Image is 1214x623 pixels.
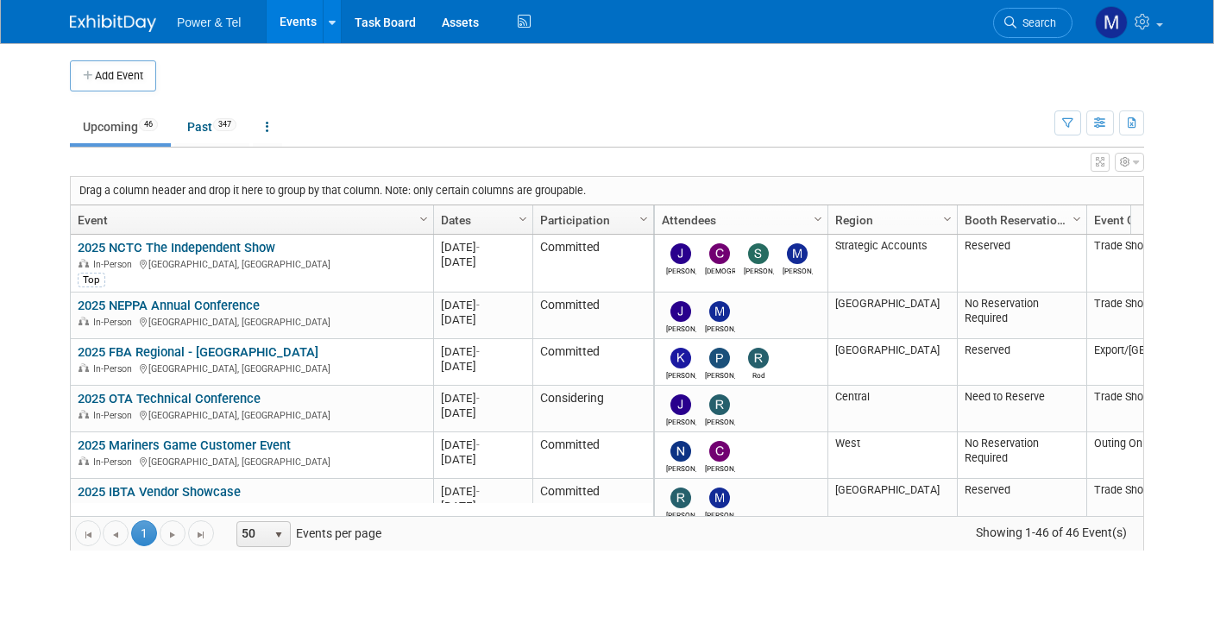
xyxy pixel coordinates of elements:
span: select [272,528,286,542]
img: Madalyn Bobbitt [787,243,808,264]
img: CHRISTEN Gowens [709,243,730,264]
img: Michael Mackeben [709,301,730,322]
span: 50 [237,522,267,546]
td: Central [827,386,957,432]
td: No Reservation Required [957,432,1086,479]
a: Go to the last page [188,520,214,546]
div: Madalyn Bobbitt [783,264,813,275]
span: - [476,345,480,358]
a: 2025 NCTC The Independent Show [78,240,275,255]
div: [DATE] [441,452,525,467]
span: In-Person [93,410,137,421]
div: Rod Philp [744,368,774,380]
div: Scott Wisneski [744,264,774,275]
a: Column Settings [635,205,654,231]
img: Robert Zuzek [709,394,730,415]
img: Paul Beit [709,348,730,368]
span: 1 [131,520,157,546]
td: Committed [532,339,653,386]
a: 2025 NEPPA Annual Conference [78,298,260,313]
div: Kevin Wilkes [666,368,696,380]
div: Chad Smith [705,462,735,473]
img: Judd Bartley [670,394,691,415]
img: Madalyn Bobbitt [1095,6,1128,39]
img: John Gautieri [670,301,691,322]
span: In-Person [93,317,137,328]
td: [GEOGRAPHIC_DATA] [827,479,957,525]
span: In-Person [93,456,137,468]
a: Column Settings [1068,205,1087,231]
img: Ron Rafalzik [670,488,691,508]
a: Participation [540,205,642,235]
a: 2025 IBTA Vendor Showcase [78,484,241,500]
img: Kevin Wilkes [670,348,691,368]
a: Event [78,205,422,235]
span: Go to the previous page [109,528,123,542]
div: [GEOGRAPHIC_DATA], [GEOGRAPHIC_DATA] [78,314,425,329]
td: Need to Reserve [957,386,1086,432]
a: Past347 [174,110,249,143]
img: Nate Derbyshire [670,441,691,462]
a: Upcoming46 [70,110,171,143]
div: [DATE] [441,240,525,255]
span: In-Person [93,363,137,374]
img: Rod Philp [748,348,769,368]
td: Reserved [957,479,1086,525]
a: 2025 FBA Regional - [GEOGRAPHIC_DATA] [78,344,318,360]
div: [GEOGRAPHIC_DATA], [GEOGRAPHIC_DATA] [78,361,425,375]
div: John Gautieri [666,322,696,333]
span: Showing 1-46 of 46 Event(s) [960,520,1143,544]
div: [GEOGRAPHIC_DATA], [GEOGRAPHIC_DATA] [78,256,425,271]
span: In-Person [93,259,137,270]
div: CHRISTEN Gowens [705,264,735,275]
span: Go to the last page [194,528,208,542]
span: - [476,438,480,451]
a: Column Settings [514,205,533,231]
span: Column Settings [516,212,530,226]
td: [GEOGRAPHIC_DATA] [827,293,957,339]
span: 46 [139,118,158,131]
td: Committed [532,293,653,339]
a: Column Settings [939,205,958,231]
td: Reserved [957,235,1086,293]
div: Ron Rafalzik [666,508,696,519]
div: [DATE] [441,344,525,359]
a: Go to the next page [160,520,186,546]
span: Column Settings [637,212,651,226]
img: Jon Schatz [670,243,691,264]
span: Column Settings [1070,212,1084,226]
div: Paul Beit [705,368,735,380]
a: Column Settings [415,205,434,231]
div: Drag a column header and drop it here to group by that column. Note: only certain columns are gro... [71,177,1143,205]
div: [DATE] [441,499,525,513]
div: Judd Bartley [666,415,696,426]
img: Michael Mackeben [709,488,730,508]
button: Add Event [70,60,156,91]
div: [GEOGRAPHIC_DATA], [GEOGRAPHIC_DATA] [78,454,425,469]
span: - [476,392,480,405]
div: Michael Mackeben [705,322,735,333]
img: In-Person Event [79,410,89,418]
div: Robert Zuzek [705,415,735,426]
div: Michael Mackeben [705,508,735,519]
span: Column Settings [417,212,431,226]
img: ExhibitDay [70,15,156,32]
td: Committed [532,479,653,525]
div: [DATE] [441,359,525,374]
a: Attendees [662,205,816,235]
td: [GEOGRAPHIC_DATA] [827,339,957,386]
td: West [827,432,957,479]
span: - [476,241,480,254]
div: Nate Derbyshire [666,462,696,473]
td: Committed [532,432,653,479]
a: Booth Reservation Status [965,205,1075,235]
img: Scott Wisneski [748,243,769,264]
img: In-Person Event [79,363,89,372]
td: Considering [532,386,653,432]
td: Reserved [957,339,1086,386]
a: 2025 OTA Technical Conference [78,391,261,406]
span: 347 [213,118,236,131]
span: Events per page [215,520,399,546]
img: In-Person Event [79,259,89,267]
span: Column Settings [811,212,825,226]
